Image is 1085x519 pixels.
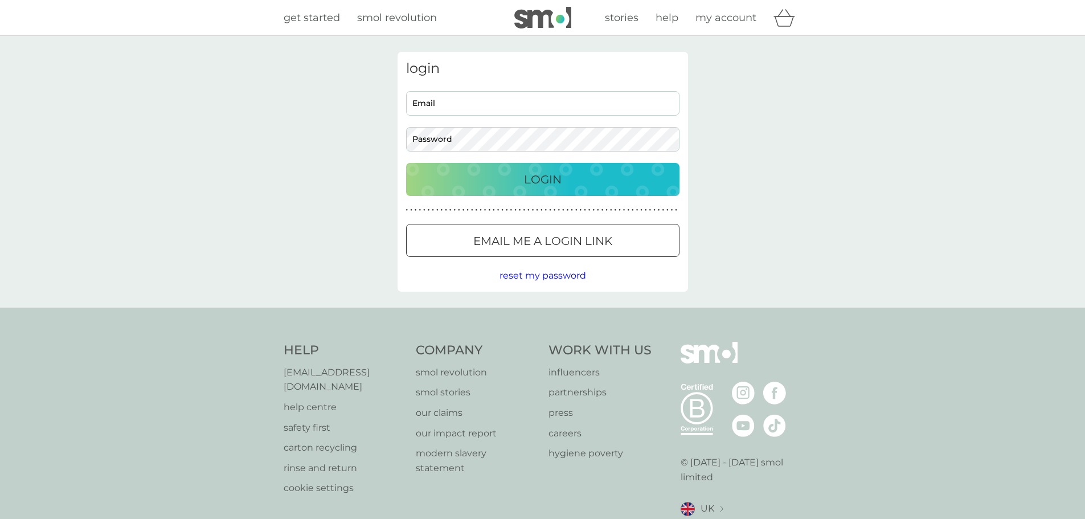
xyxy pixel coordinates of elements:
[763,414,786,437] img: visit the smol Tiktok page
[406,60,679,77] h3: login
[441,207,443,213] p: ●
[499,270,586,281] span: reset my password
[536,207,538,213] p: ●
[627,207,629,213] p: ●
[432,207,434,213] p: ●
[675,207,677,213] p: ●
[406,163,679,196] button: Login
[419,207,421,213] p: ●
[732,414,755,437] img: visit the smol Youtube page
[284,365,405,394] a: [EMAIL_ADDRESS][DOMAIN_NAME]
[284,461,405,476] a: rinse and return
[488,207,490,213] p: ●
[615,207,617,213] p: ●
[445,207,447,213] p: ●
[480,207,482,213] p: ●
[601,207,604,213] p: ●
[416,426,537,441] a: our impact report
[545,207,547,213] p: ●
[458,207,460,213] p: ●
[720,506,723,512] img: select a new location
[548,342,652,359] h4: Work With Us
[645,207,647,213] p: ●
[416,406,537,420] a: our claims
[410,207,412,213] p: ●
[548,406,652,420] a: press
[284,400,405,415] a: help centre
[580,207,582,213] p: ●
[548,365,652,380] a: influencers
[681,455,802,484] p: © [DATE] - [DATE] smol limited
[558,207,560,213] p: ●
[656,10,678,26] a: help
[284,481,405,496] a: cookie settings
[527,207,530,213] p: ●
[484,207,486,213] p: ●
[701,501,714,516] span: UK
[501,207,503,213] p: ●
[436,207,439,213] p: ●
[636,207,638,213] p: ●
[406,207,408,213] p: ●
[549,207,551,213] p: ●
[541,207,543,213] p: ●
[763,382,786,404] img: visit the smol Facebook page
[575,207,578,213] p: ●
[471,207,473,213] p: ●
[732,382,755,404] img: visit the smol Instagram page
[610,207,612,213] p: ●
[284,11,340,24] span: get started
[415,207,417,213] p: ●
[514,207,517,213] p: ●
[357,11,437,24] span: smol revolution
[605,207,608,213] p: ●
[416,446,537,475] a: modern slavery statement
[428,207,430,213] p: ●
[658,207,660,213] p: ●
[284,440,405,455] a: carton recycling
[284,10,340,26] a: get started
[695,10,756,26] a: my account
[656,11,678,24] span: help
[671,207,673,213] p: ●
[584,207,586,213] p: ●
[548,426,652,441] a: careers
[406,224,679,257] button: Email me a login link
[571,207,573,213] p: ●
[453,207,456,213] p: ●
[662,207,664,213] p: ●
[284,420,405,435] p: safety first
[562,207,564,213] p: ●
[510,207,513,213] p: ●
[506,207,508,213] p: ●
[588,207,591,213] p: ●
[649,207,652,213] p: ●
[623,207,625,213] p: ●
[605,11,638,24] span: stories
[548,385,652,400] a: partnerships
[499,268,586,283] button: reset my password
[532,207,534,213] p: ●
[548,446,652,461] a: hygiene poverty
[567,207,569,213] p: ●
[524,170,562,189] p: Login
[605,10,638,26] a: stories
[519,207,521,213] p: ●
[554,207,556,213] p: ●
[681,502,695,516] img: UK flag
[357,10,437,26] a: smol revolution
[619,207,621,213] p: ●
[416,385,537,400] a: smol stories
[416,342,537,359] h4: Company
[416,365,537,380] a: smol revolution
